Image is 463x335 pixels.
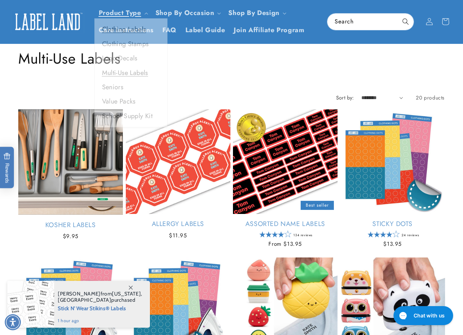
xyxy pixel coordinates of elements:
[126,220,230,228] a: Allergy Labels
[95,112,167,127] a: School Supply Kit
[233,220,338,228] a: Assorted Name Labels
[18,221,123,229] a: Kosher Labels
[58,297,111,303] span: [GEOGRAPHIC_DATA]
[5,314,21,330] div: Accessibility Menu
[11,10,84,33] img: Label Land
[234,26,304,34] span: Join Affiliate Program
[6,276,93,298] iframe: Sign Up via Text for Offers
[95,54,167,69] a: Logo Decals
[181,22,230,39] a: Label Guide
[4,153,11,183] span: Rewards
[340,220,445,228] a: Sticky Dots
[58,317,142,324] span: 1 hour ago
[390,304,456,328] iframe: Gorgias live chat messenger
[398,14,414,30] button: Search
[229,22,309,39] a: Join Affiliate Program
[8,8,87,36] a: Label Land
[336,94,354,101] label: Sort by:
[95,69,167,83] a: Multi-Use Labels
[158,22,181,39] a: FAQ
[416,94,445,101] span: 20 products
[95,98,167,112] a: Value Packs
[94,4,151,22] summary: Product Type
[155,9,214,17] span: Shop By Occasion
[228,8,279,18] a: Shop By Design
[58,291,142,303] span: from , purchased
[95,83,167,98] a: Seniors
[95,40,167,54] a: Clothing Stamps
[95,26,167,40] a: Clothing Labels
[185,26,225,34] span: Label Guide
[224,4,289,22] summary: Shop By Design
[18,49,445,68] h1: Multi-Use Labels
[162,26,177,34] span: FAQ
[151,4,224,22] summary: Shop By Occasion
[58,303,142,312] span: Stick N' Wear Stikins® Labels
[112,290,141,297] span: [US_STATE]
[99,8,141,18] a: Product Type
